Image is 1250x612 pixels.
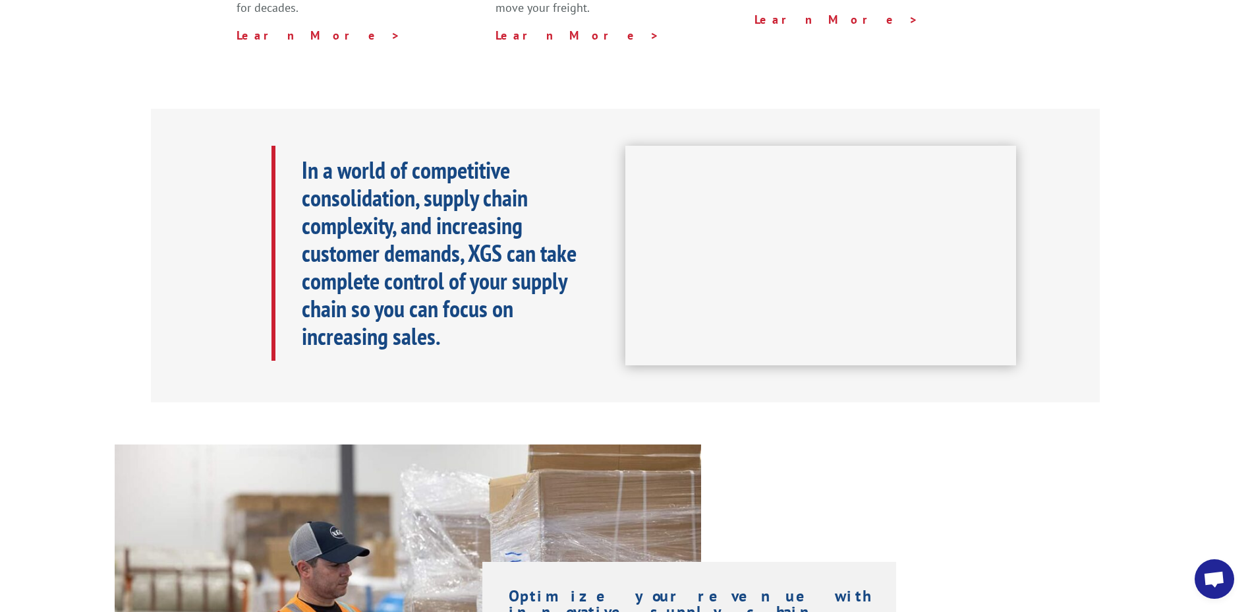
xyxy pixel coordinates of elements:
[302,154,577,352] b: In a world of competitive consolidation, supply chain complexity, and increasing customer demands...
[496,28,660,43] a: Learn More >
[625,146,1016,366] iframe: XGS Logistics Solutions
[754,12,919,27] a: Learn More >
[1195,559,1234,599] div: Open chat
[237,28,401,43] a: Learn More >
